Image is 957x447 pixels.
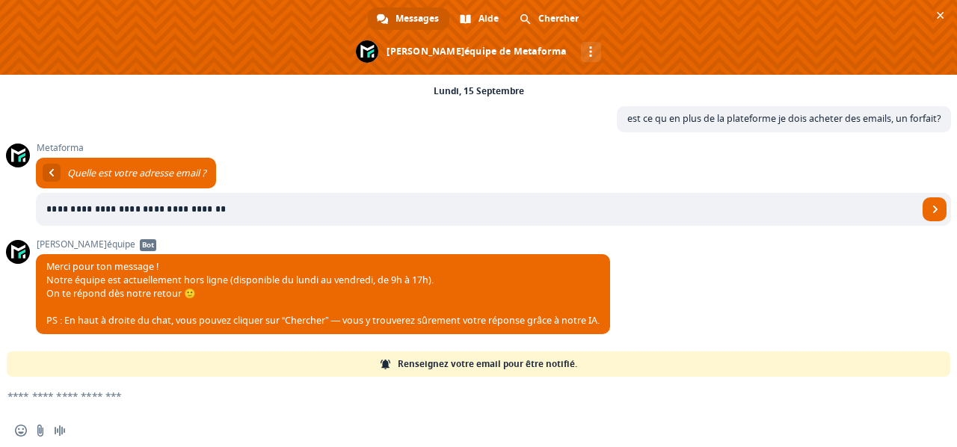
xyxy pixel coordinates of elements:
div: Autres canaux [581,42,601,62]
div: Chercher [511,7,589,30]
span: Message audio [54,425,66,437]
span: Fermer le chat [932,7,948,23]
input: Entrez votre adresse email... [36,193,918,226]
span: [PERSON_NAME]équipe [36,239,610,250]
span: Merci pour ton message ! Notre équipe est actuellement hors ligne (disponible du lundi au vendred... [46,260,600,327]
span: Bot [140,239,156,251]
textarea: Entrez votre message... [7,389,902,403]
div: Retourner au message [43,164,61,182]
div: Aide [451,7,509,30]
span: Envoyer [923,197,947,221]
span: Renseignez votre email pour être notifié. [398,351,577,377]
div: Messages [368,7,449,30]
span: Chercher [538,7,579,30]
span: Aide [478,7,499,30]
span: Insérer un emoji [15,425,27,437]
span: est ce qu en plus de la plateforme je dois acheter des emails, un forfait? [627,112,941,125]
span: Envoyer un fichier [34,425,46,437]
span: Metaforma [36,143,951,153]
span: Messages [396,7,439,30]
span: Quelle est votre adresse email ? [67,167,206,179]
div: Lundi, 15 Septembre [434,87,524,96]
